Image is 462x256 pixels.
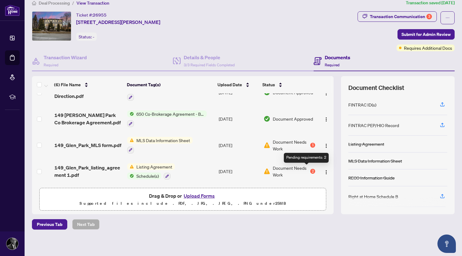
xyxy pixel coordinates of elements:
th: Status [260,76,316,93]
img: Logo [324,170,329,175]
span: 650 Co-Brokerage Agreement - Between Multiple Listing Brokerages [134,111,207,117]
th: (6) File Name [52,76,124,93]
span: Status [262,81,275,88]
span: [STREET_ADDRESS][PERSON_NAME] [76,18,160,26]
button: Status IconListing AgreementStatus IconSchedule(s) [127,163,175,180]
div: 2 [310,169,315,174]
span: 149_Glen_Park_MLS form.pdf [54,142,121,149]
td: [DATE] [216,158,261,185]
span: - [93,34,94,40]
img: Status Icon [127,137,134,144]
div: FINTRAC ID(s) [348,101,376,108]
img: Status Icon [127,111,134,117]
span: 149_Glen_Park_listing_agreement 1.pdf [54,164,123,179]
img: Profile Icon [6,238,18,250]
button: Status IconMLS Data Information Sheet [127,137,193,153]
div: Ticket #: [76,11,107,18]
td: [DATE] [216,132,261,158]
div: Pending requirements: 2 [284,153,329,163]
img: Status Icon [127,163,134,170]
span: Submit for Admin Review [401,29,451,39]
td: [DATE] [216,106,261,132]
span: Listing Agreement [134,163,175,170]
div: RECO Information Guide [348,174,395,181]
button: Logo [321,114,331,124]
span: View Transaction [76,0,109,6]
span: Document Needs Work [273,165,309,178]
th: Document Tag(s) [124,76,215,93]
span: Required [44,63,58,67]
img: logo [5,5,20,16]
span: home [32,1,36,5]
span: Previous Tab [37,219,62,229]
p: Supported files include .PDF, .JPG, .JPEG, .PNG under 25 MB [43,200,322,207]
span: ellipsis [445,16,450,20]
h4: Transaction Wizard [44,54,87,61]
button: Logo [321,140,331,150]
span: Deal Processing [39,0,70,6]
th: Upload Date [215,76,260,93]
span: Required [325,63,339,67]
span: 26955 [93,12,107,18]
div: Listing Agreement [348,141,384,147]
div: Transaction Communication [370,12,432,21]
div: MLS Data Information Sheet [348,157,402,164]
div: Right at Home Schedule B [348,193,398,200]
img: Logo [324,143,329,148]
button: Logo [321,166,331,176]
img: IMG-C12009520_1.jpg [32,12,71,41]
span: 149 [PERSON_NAME] Park Co Brokerage Agreement.pdf [54,111,123,126]
span: Document Approved [273,115,313,122]
button: Status Icon650 Co-Brokerage Agreement - Between Multiple Listing Brokerages [127,111,207,127]
div: Status: [76,33,97,41]
span: Drag & Drop orUpload FormsSupported files include .PDF, .JPG, .JPEG, .PNG under25MB [40,188,326,211]
img: Logo [324,91,329,96]
span: Requires Additional Docs [404,45,452,51]
button: Submit for Admin Review [397,29,455,40]
button: Upload Forms [182,192,217,200]
span: Schedule(s) [134,173,161,179]
img: Document Status [264,142,270,149]
button: Open asap [437,235,456,253]
span: 3/3 Required Fields Completed [184,63,235,67]
h4: Documents [325,54,350,61]
button: Previous Tab [32,219,67,230]
img: Document Status [264,168,270,175]
h4: Details & People [184,54,235,61]
span: (6) File Name [54,81,81,88]
span: Upload Date [217,81,242,88]
img: Status Icon [127,173,134,179]
div: FINTRAC PEP/HIO Record [348,122,399,129]
button: Next Tab [72,219,100,230]
span: Document Checklist [348,83,404,92]
span: Drag & Drop or [149,192,217,200]
img: Document Status [264,115,270,122]
div: 1 [310,143,315,148]
span: MLS Data Information Sheet [134,137,193,144]
img: Logo [324,117,329,122]
button: Transaction Communication3 [358,11,437,22]
div: 3 [426,14,432,19]
span: Document Needs Work [273,138,309,152]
